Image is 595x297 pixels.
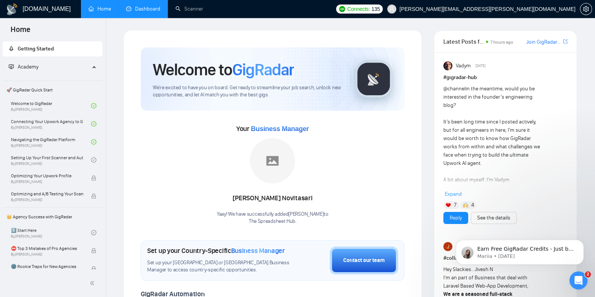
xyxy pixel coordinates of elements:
span: Connects: [347,5,370,13]
span: Vadym [455,62,470,70]
span: Home [5,24,37,40]
span: Earn Free GigRadar Credits - Just by Sharing Your Story! 💬 Want more credits for sending proposal... [33,22,130,207]
a: Navigating the GigRadar PlatformBy[PERSON_NAME] [11,134,91,150]
span: check-circle [91,230,96,235]
span: lock [91,193,96,199]
span: Optimizing and A/B Testing Your Scanner for Better Results [11,190,83,198]
span: 7 [454,201,457,209]
button: setting [580,3,592,15]
div: Yaay! We have successfully added [PERSON_NAME] to [217,211,329,225]
h1: # collaboration [443,254,568,262]
span: Your [236,125,309,133]
span: @channel [443,85,466,92]
span: check-circle [91,139,96,145]
span: Set up your [GEOGRAPHIC_DATA] or [GEOGRAPHIC_DATA] Business Manager to access country-specific op... [147,259,292,274]
span: user [389,6,394,12]
span: ⛔ Top 3 Mistakes of Pro Agencies [11,245,83,252]
span: Optimizing Your Upwork Profile [11,172,83,180]
img: ❤️ [446,203,451,208]
span: check-circle [91,103,96,108]
span: 135 [371,5,380,13]
span: We're excited to have you on board. Get ready to streamline your job search, unlock new opportuni... [153,84,343,99]
img: 🙌 [463,203,468,208]
span: double-left [90,279,97,287]
h1: # gigradar-hub [443,73,568,82]
a: Connecting Your Upwork Agency to GigRadarBy[PERSON_NAME] [11,116,91,132]
a: Welcome to GigRadarBy[PERSON_NAME] [11,97,91,114]
a: setting [580,6,592,12]
span: Expand [445,191,462,197]
span: Academy [9,64,38,70]
button: See the details [471,212,517,224]
a: homeHome [88,6,111,12]
div: Contact our team [343,256,385,265]
a: 1️⃣ Start HereBy[PERSON_NAME] [11,224,91,241]
span: 🚀 GigRadar Quick Start [3,82,102,97]
span: check-circle [91,121,96,126]
span: export [563,38,568,44]
span: setting [580,6,592,12]
img: Vadym [443,61,452,70]
span: 7 hours ago [490,40,513,45]
span: [DATE] [475,62,485,69]
span: 2 [585,271,591,277]
span: rocket [9,46,14,51]
span: lock [91,266,96,271]
p: The Spreadsheet Hub . [217,218,329,225]
iframe: Intercom live chat [569,271,587,289]
span: Latest Posts from the GigRadar Community [443,37,484,46]
a: Setting Up Your First Scanner and Auto-BidderBy[PERSON_NAME] [11,152,91,168]
span: Getting Started [18,46,54,52]
img: gigradar-logo.png [355,60,393,98]
a: Reply [450,214,462,222]
img: Jivesh Nanda [443,242,452,251]
img: logo [6,3,18,15]
button: Reply [443,212,468,224]
span: By [PERSON_NAME] [11,180,83,184]
span: 4 [471,201,474,209]
a: searchScanner [175,6,203,12]
div: [PERSON_NAME] Novitasari [217,192,329,205]
span: check-circle [91,157,96,163]
span: lock [91,175,96,181]
a: export [563,38,568,45]
span: fund-projection-screen [9,64,14,69]
span: GigRadar [232,59,294,80]
span: 👑 Agency Success with GigRadar [3,209,102,224]
span: 🌚 Rookie Traps for New Agencies [11,263,83,270]
img: upwork-logo.png [339,6,345,12]
span: By [PERSON_NAME] [11,198,83,202]
a: Join GigRadar Slack Community [526,38,562,46]
img: placeholder.png [250,138,295,183]
li: Getting Started [3,41,102,56]
iframe: Intercom notifications message [444,224,595,277]
a: dashboardDashboard [126,6,160,12]
a: See the details [477,214,510,222]
span: Business Manager [231,247,285,255]
span: Academy [18,64,38,70]
p: Message from Mariia, sent 6w ago [33,29,130,36]
h1: Set up your Country-Specific [147,247,285,255]
span: By [PERSON_NAME] [11,252,83,257]
span: Business Manager [251,125,309,133]
span: lock [91,248,96,253]
button: Contact our team [330,247,398,274]
h1: Welcome to [153,59,294,80]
